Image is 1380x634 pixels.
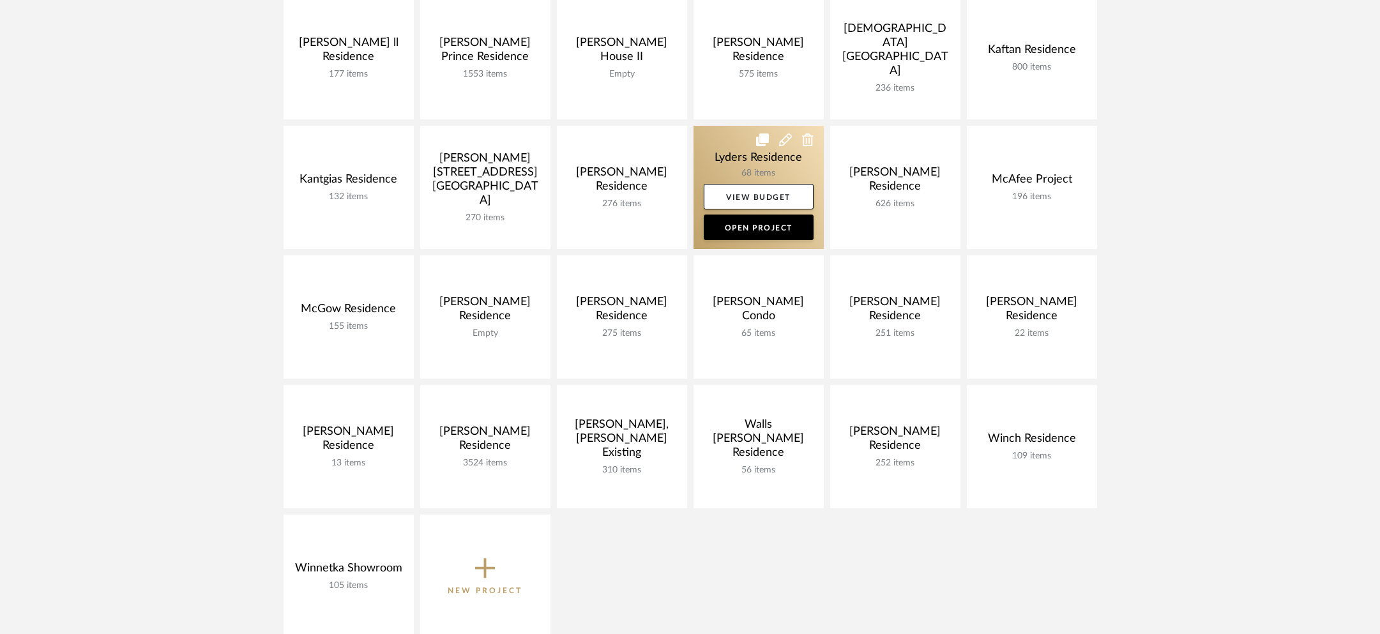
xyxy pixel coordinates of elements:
div: Walls [PERSON_NAME] Residence [704,418,814,465]
div: Empty [430,328,540,339]
div: 270 items [430,213,540,223]
div: 56 items [704,465,814,476]
p: New Project [448,584,522,597]
div: Winch Residence [977,432,1087,451]
div: 251 items [840,328,950,339]
div: 105 items [294,580,404,591]
div: [PERSON_NAME] Residence [977,295,1087,328]
div: [PERSON_NAME] Residence [567,295,677,328]
div: 3524 items [430,458,540,469]
div: 626 items [840,199,950,209]
div: 800 items [977,62,1087,73]
div: Kaftan Residence [977,43,1087,62]
div: [PERSON_NAME] Residence [567,165,677,199]
div: [PERSON_NAME] Residence [430,425,540,458]
div: 155 items [294,321,404,332]
div: [PERSON_NAME], [PERSON_NAME] Existing [567,418,677,465]
div: 252 items [840,458,950,469]
div: 276 items [567,199,677,209]
div: Winnetka Showroom [294,561,404,580]
div: Kantgias Residence [294,172,404,192]
div: 65 items [704,328,814,339]
div: [PERSON_NAME] Residence [840,425,950,458]
div: [PERSON_NAME] House II [567,36,677,69]
div: [PERSON_NAME] Residence [430,295,540,328]
div: [PERSON_NAME] Residence [704,36,814,69]
div: 236 items [840,83,950,94]
div: [PERSON_NAME] Residence [840,165,950,199]
div: 13 items [294,458,404,469]
div: Empty [567,69,677,80]
div: [PERSON_NAME] Prince Residence [430,36,540,69]
div: 177 items [294,69,404,80]
div: 196 items [977,192,1087,202]
div: [PERSON_NAME] Residence [294,425,404,458]
div: [PERSON_NAME] ll Residence [294,36,404,69]
div: [PERSON_NAME] Residence [840,295,950,328]
div: McGow Residence [294,302,404,321]
a: View Budget [704,184,814,209]
div: 132 items [294,192,404,202]
div: [PERSON_NAME] [STREET_ADDRESS][GEOGRAPHIC_DATA] [430,151,540,213]
div: 1553 items [430,69,540,80]
div: [DEMOGRAPHIC_DATA] [GEOGRAPHIC_DATA] [840,22,950,83]
div: McAfee Project [977,172,1087,192]
div: 575 items [704,69,814,80]
div: [PERSON_NAME] Condo [704,295,814,328]
a: Open Project [704,215,814,240]
div: 22 items [977,328,1087,339]
div: 310 items [567,465,677,476]
div: 275 items [567,328,677,339]
div: 109 items [977,451,1087,462]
